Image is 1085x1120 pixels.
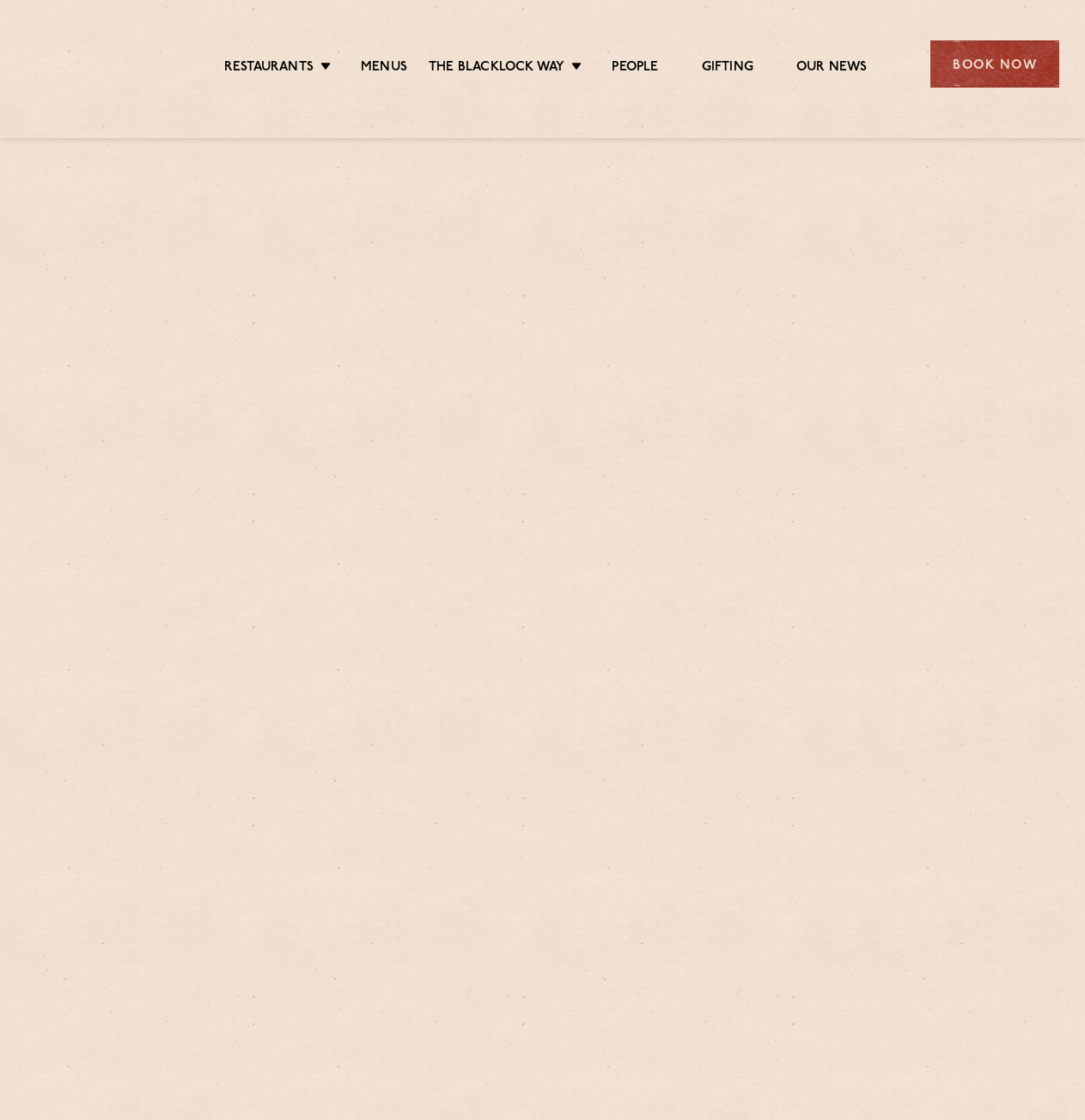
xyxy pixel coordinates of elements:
a: Our News [796,59,868,78]
div: Book Now [930,40,1059,88]
a: The Blacklock Way [429,59,564,78]
a: Gifting [702,59,753,78]
a: Menus [361,59,407,78]
img: svg%3E [26,16,169,113]
a: Restaurants [224,59,314,78]
a: People [612,59,658,78]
